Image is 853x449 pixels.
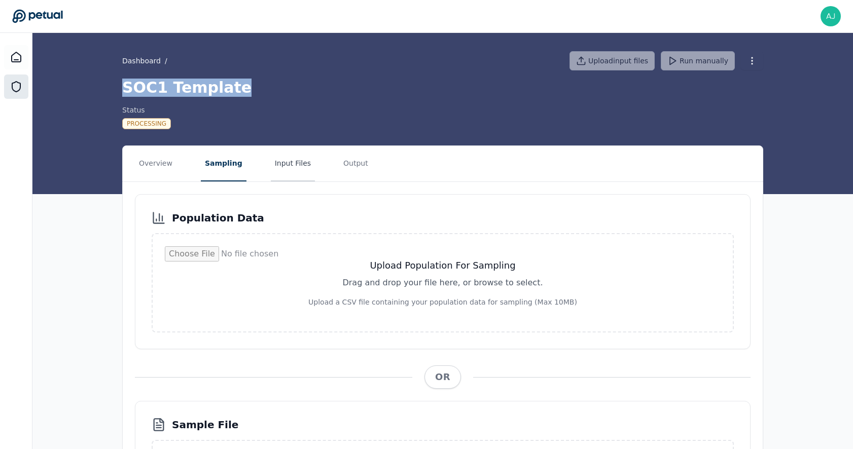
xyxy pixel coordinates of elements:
h3: Population Data [172,211,264,225]
h1: SOC1 Template [122,79,763,97]
button: Uploadinput files [570,51,655,70]
span: OR [424,365,461,389]
div: / [122,56,167,66]
h3: Sample File [172,418,238,432]
button: Sampling [201,146,246,181]
button: Output [339,146,372,181]
div: Processing [122,118,171,129]
button: Overview [135,146,176,181]
button: Input Files [271,146,315,181]
a: Dashboard [4,45,28,69]
a: SOC [4,74,28,99]
button: Run manually [661,51,735,70]
img: ajay.rengarajan@snowflake.com [821,6,841,26]
div: Status [122,105,171,115]
a: Go to Dashboard [12,9,63,23]
nav: Tabs [123,146,763,181]
a: Dashboard [122,56,161,66]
